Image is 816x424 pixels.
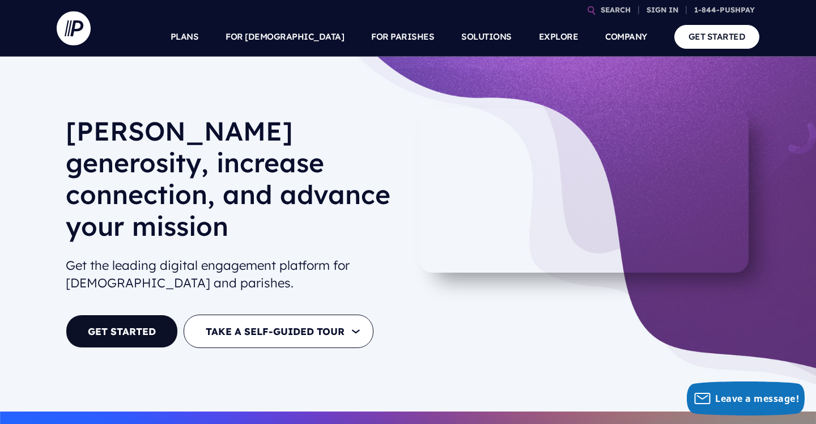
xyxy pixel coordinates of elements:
[687,381,805,415] button: Leave a message!
[226,17,344,57] a: FOR [DEMOGRAPHIC_DATA]
[184,315,373,348] button: TAKE A SELF-GUIDED TOUR
[66,115,399,251] h1: [PERSON_NAME] generosity, increase connection, and advance your mission
[715,392,799,405] span: Leave a message!
[539,17,579,57] a: EXPLORE
[674,25,760,48] a: GET STARTED
[461,17,512,57] a: SOLUTIONS
[66,252,399,296] h2: Get the leading digital engagement platform for [DEMOGRAPHIC_DATA] and parishes.
[605,17,647,57] a: COMPANY
[371,17,434,57] a: FOR PARISHES
[171,17,199,57] a: PLANS
[66,315,178,348] a: GET STARTED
